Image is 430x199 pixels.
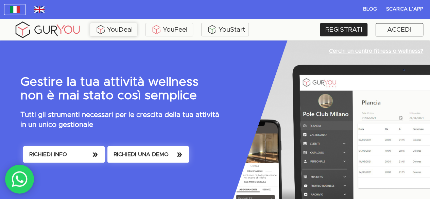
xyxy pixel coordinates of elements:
a: YouDeal [90,23,137,36]
p: Tutti gli strumenti necessari per le crescita della tua attività in un unico gestionale [20,110,226,130]
a: Cerchi un centro fitness o wellness? [322,40,430,62]
input: INVIA [37,126,65,139]
button: RICHIEDI INFO [23,146,105,163]
span: BLOG [362,5,378,14]
img: gyLogo01.5aaa2cff.png [14,20,82,39]
a: RICHIEDI UNA DEMO [106,145,190,173]
img: italy.83948c3f.jpg [10,6,20,13]
a: ACCEDI [376,23,423,36]
span: Scarica l´App [386,5,423,14]
div: YouFeel [147,24,191,35]
span: RICHIEDI INFO [29,150,99,159]
button: BLOG [359,4,381,15]
img: whatsAppIcon.04b8739f.svg [11,171,28,188]
img: ALVAdSatItgsAAAAAElFTkSuQmCC [96,24,106,35]
div: YouDeal [91,24,136,35]
div: YouStart [203,24,247,35]
img: BxzlDwAAAAABJRU5ErkJggg== [207,24,217,35]
span: RICHIEDI UNA DEMO [114,150,183,159]
a: YouStart [201,23,249,36]
button: RICHIEDI UNA DEMO [107,146,189,163]
a: RICHIEDI INFO [22,145,106,173]
img: KDuXBJLpDstiOJIlCPq11sr8c6VfEN1ke5YIAoPlCPqmrDPlQeIQgHlNqkP7FCiAKJQRHlC7RCaiHTHAlEEQLmFuo+mIt2xQB... [151,24,161,35]
button: Scarica l´App [383,4,426,15]
iframe: Chat Widget [396,166,430,199]
img: wDv7cRK3VHVvwAAACV0RVh0ZGF0ZTpjcmVhdGUAMjAxOC0wMy0yNVQwMToxNzoxMiswMDowMGv4vjwAAAAldEVYdGRhdGU6bW... [34,6,45,13]
a: YouFeel [145,23,193,36]
p: Cerchi un centro fitness o wellness? [329,47,423,55]
p: Gestire la tua attività wellness non è mai stato così semplice [20,76,207,103]
a: REGISTRATI [320,23,367,36]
